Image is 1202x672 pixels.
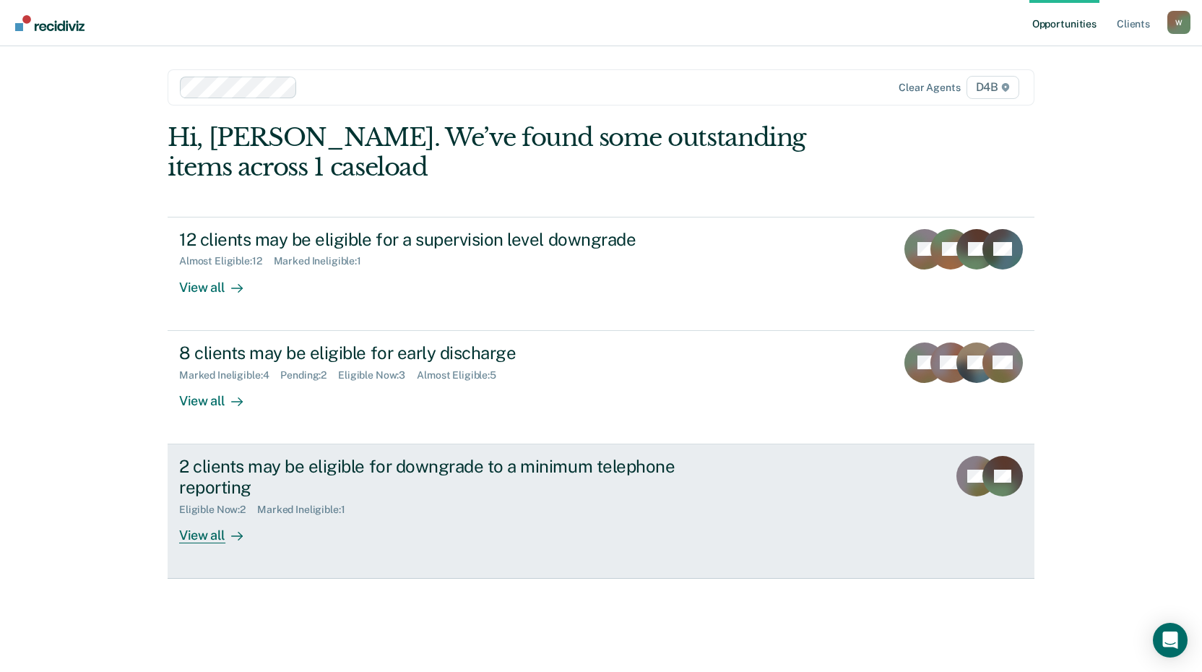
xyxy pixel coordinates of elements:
[257,504,356,516] div: Marked Ineligible : 1
[417,369,508,382] div: Almost Eligible : 5
[1167,11,1190,34] div: W
[179,515,260,543] div: View all
[168,123,861,182] div: Hi, [PERSON_NAME]. We’ve found some outstanding items across 1 caseload
[15,15,85,31] img: Recidiviz
[1167,11,1190,34] button: Profile dropdown button
[168,331,1034,444] a: 8 clients may be eligible for early dischargeMarked Ineligible:4Pending:2Eligible Now:3Almost Eli...
[168,217,1034,331] a: 12 clients may be eligible for a supervision level downgradeAlmost Eligible:12Marked Ineligible:1...
[179,229,686,250] div: 12 clients may be eligible for a supervision level downgrade
[179,343,686,363] div: 8 clients may be eligible for early discharge
[1153,623,1188,658] div: Open Intercom Messenger
[338,369,417,382] div: Eligible Now : 3
[179,381,260,409] div: View all
[899,82,960,94] div: Clear agents
[179,255,274,267] div: Almost Eligible : 12
[280,369,338,382] div: Pending : 2
[179,369,280,382] div: Marked Ineligible : 4
[967,76,1019,99] span: D4B
[179,456,686,498] div: 2 clients may be eligible for downgrade to a minimum telephone reporting
[179,504,257,516] div: Eligible Now : 2
[274,255,373,267] div: Marked Ineligible : 1
[168,444,1034,579] a: 2 clients may be eligible for downgrade to a minimum telephone reportingEligible Now:2Marked Inel...
[179,267,260,296] div: View all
